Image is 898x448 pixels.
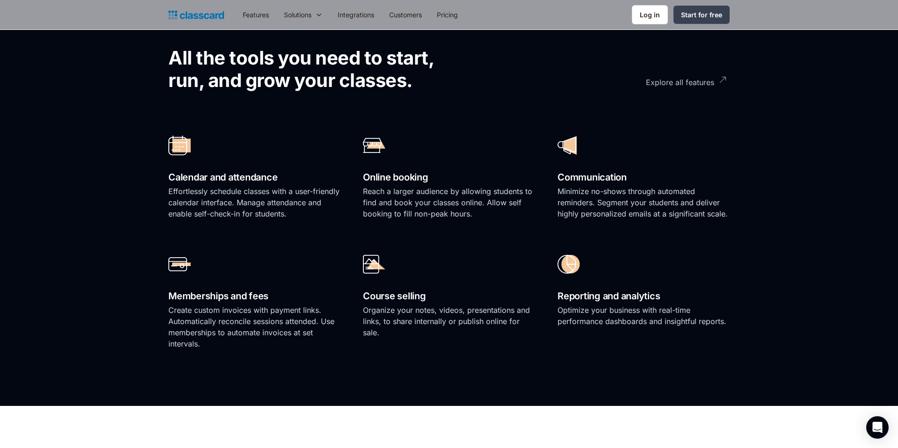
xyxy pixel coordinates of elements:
[673,6,730,24] a: Start for free
[558,288,730,304] h2: Reporting and analytics
[558,186,730,219] p: Minimize no-shows through automated reminders. Segment your students and deliver highly personali...
[168,288,340,304] h2: Memberships and fees
[363,169,535,186] h2: Online booking
[558,304,730,327] p: Optimize your business with real-time performance dashboards and insightful reports.
[866,416,889,439] div: Open Intercom Messenger
[276,4,330,25] div: Solutions
[168,8,224,22] a: home
[363,288,535,304] h2: Course selling
[363,186,535,219] p: Reach a larger audience by allowing students to find and book your classes online. Allow self boo...
[284,10,311,20] div: Solutions
[168,304,340,349] p: Create custom invoices with payment links. Automatically reconcile sessions attended. Use members...
[558,169,730,186] h2: Communication
[168,169,340,186] h2: Calendar and attendance
[363,304,535,338] p: Organize your notes, videos, presentations and links, to share internally or publish online for s...
[382,4,429,25] a: Customers
[330,4,382,25] a: Integrations
[681,10,722,20] div: Start for free
[594,70,725,95] a: Explore all features
[429,4,465,25] a: Pricing
[632,5,668,24] a: Log in
[235,4,276,25] a: Features
[168,186,340,219] p: Effortlessly schedule classes with a user-friendly calendar interface. Manage attendance and enab...
[640,10,660,20] div: Log in
[168,47,465,92] h2: All the tools you need to start, run, and grow your classes.
[646,70,714,88] div: Explore all features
